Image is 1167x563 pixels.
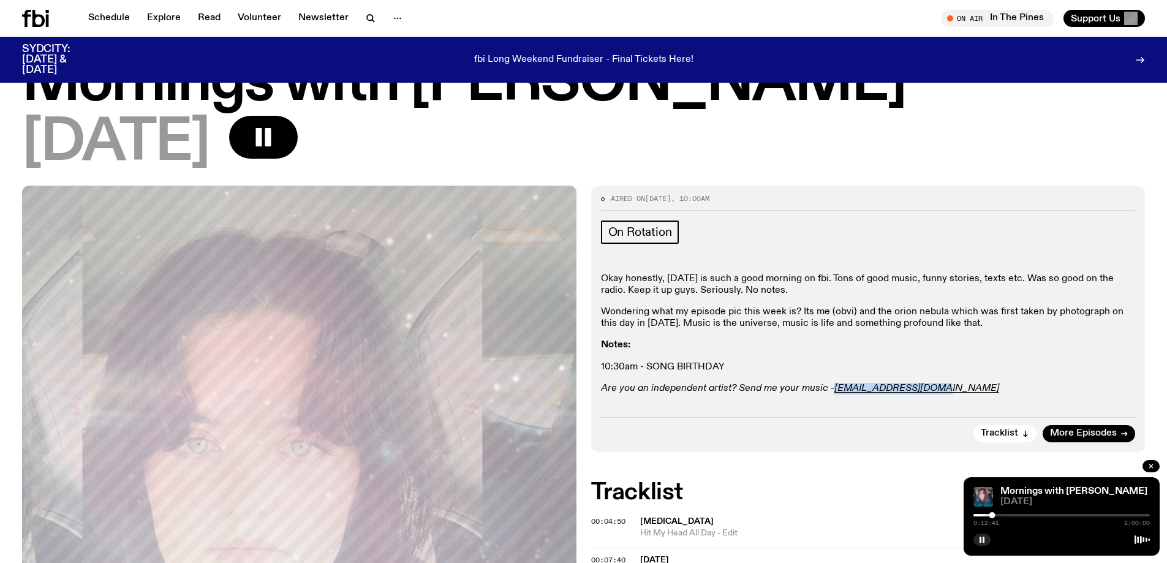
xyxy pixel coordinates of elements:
[22,116,210,171] span: [DATE]
[1000,497,1150,507] span: [DATE]
[601,361,1136,373] p: 10:30am - SONG BIRTHDAY
[640,517,714,526] span: [MEDICAL_DATA]
[1124,520,1150,526] span: 2:00:00
[81,10,137,27] a: Schedule
[1063,10,1145,27] button: Support Us
[941,10,1054,27] button: On AirIn The Pines
[591,516,625,526] span: 00:04:50
[973,520,999,526] span: 0:12:41
[1000,486,1147,496] a: Mornings with [PERSON_NAME]
[834,384,999,393] a: [EMAIL_ADDRESS][DOMAIN_NAME]
[601,221,679,244] a: On Rotation
[474,55,693,66] p: fbi Long Weekend Fundraiser - Final Tickets Here!
[140,10,188,27] a: Explore
[973,425,1037,442] button: Tracklist
[981,429,1018,438] span: Tracklist
[591,482,1146,504] h2: Tracklist
[601,273,1136,297] p: Okay honestly, [DATE] is such a good morning on fbi. Tons of good music, funny stories, texts etc...
[601,384,834,393] em: Are you an independent artist? Send me your music -
[601,340,630,350] strong: Notes:
[230,10,289,27] a: Volunteer
[591,518,625,525] button: 00:04:50
[291,10,356,27] a: Newsletter
[608,225,672,239] span: On Rotation
[601,306,1136,330] p: Wondering what my episode pic this week is? Its me (obvi) and the orion nebula which was first ta...
[22,56,1145,111] h1: Mornings with [PERSON_NAME]
[640,527,1146,539] span: Hit My Head All Day - Edit
[1043,425,1135,442] a: More Episodes
[1050,429,1117,438] span: More Episodes
[191,10,228,27] a: Read
[22,44,100,75] h3: SYDCITY: [DATE] & [DATE]
[645,194,671,203] span: [DATE]
[671,194,709,203] span: , 10:00am
[1071,13,1120,24] span: Support Us
[611,194,645,203] span: Aired on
